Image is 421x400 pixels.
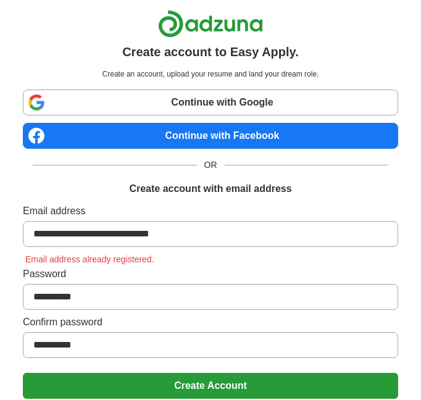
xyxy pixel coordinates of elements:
[23,204,398,219] label: Email address
[122,43,299,61] h1: Create account to Easy Apply.
[23,123,398,149] a: Continue with Facebook
[23,373,398,399] button: Create Account
[23,267,398,281] label: Password
[129,181,291,196] h1: Create account with email address
[197,159,225,172] span: OR
[158,10,263,38] img: Adzuna logo
[23,90,398,115] a: Continue with Google
[23,315,398,330] label: Confirm password
[23,254,157,264] span: Email address already registered.
[25,69,396,80] p: Create an account, upload your resume and land your dream role.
